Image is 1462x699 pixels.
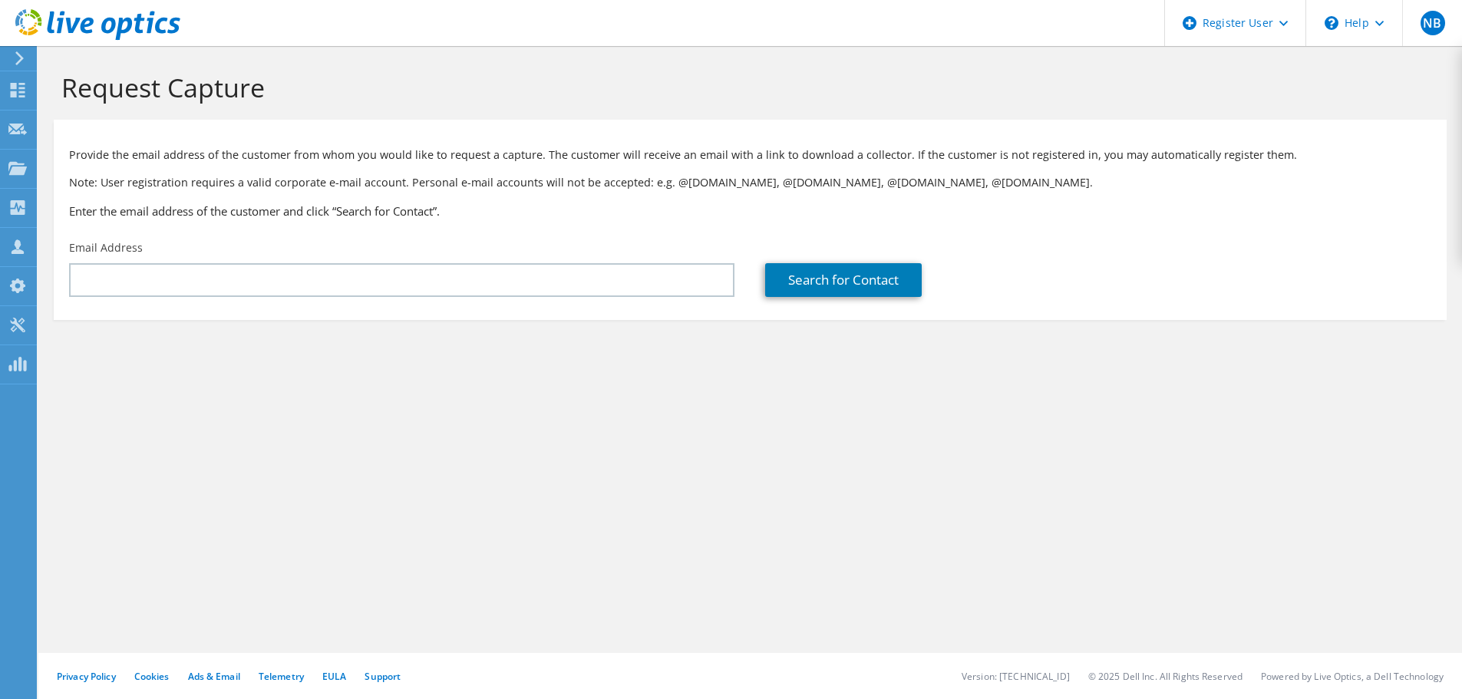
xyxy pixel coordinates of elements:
[69,203,1431,219] h3: Enter the email address of the customer and click “Search for Contact”.
[1088,670,1243,683] li: © 2025 Dell Inc. All Rights Reserved
[188,670,240,683] a: Ads & Email
[69,147,1431,163] p: Provide the email address of the customer from whom you would like to request a capture. The cust...
[322,670,346,683] a: EULA
[1261,670,1444,683] li: Powered by Live Optics, a Dell Technology
[69,240,143,256] label: Email Address
[57,670,116,683] a: Privacy Policy
[134,670,170,683] a: Cookies
[259,670,304,683] a: Telemetry
[962,670,1070,683] li: Version: [TECHNICAL_ID]
[1325,16,1338,30] svg: \n
[61,71,1431,104] h1: Request Capture
[1421,11,1445,35] span: NB
[765,263,922,297] a: Search for Contact
[69,174,1431,191] p: Note: User registration requires a valid corporate e-mail account. Personal e-mail accounts will ...
[365,670,401,683] a: Support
